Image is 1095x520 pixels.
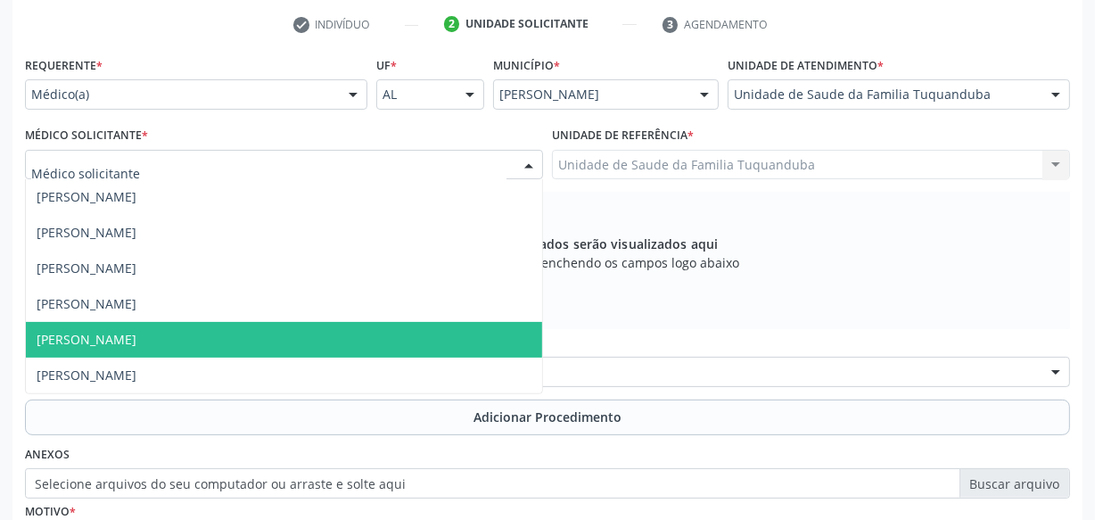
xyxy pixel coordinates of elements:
span: [PERSON_NAME] [37,188,136,205]
label: UF [376,52,397,79]
label: Município [493,52,560,79]
span: AL [383,86,448,103]
span: [PERSON_NAME] [499,86,682,103]
label: Médico Solicitante [25,122,148,150]
span: Unidade de Saude da Familia Tuquanduba [734,86,1033,103]
div: 2 [444,16,460,32]
span: Médico(a) [31,86,331,103]
label: Unidade de referência [552,122,694,150]
label: Unidade de atendimento [728,52,884,79]
span: [PERSON_NAME] [37,295,136,312]
span: Adicione os procedimentos preenchendo os campos logo abaixo [356,253,740,272]
button: Adicionar Procedimento [25,400,1070,435]
span: [PERSON_NAME] [37,331,136,348]
span: [PERSON_NAME] [37,224,136,241]
label: Requerente [25,52,103,79]
input: Médico solicitante [31,156,506,192]
span: Os procedimentos adicionados serão visualizados aqui [377,235,718,253]
span: Adicionar Procedimento [473,408,622,426]
div: Unidade solicitante [465,16,589,32]
span: [PERSON_NAME] [37,260,136,277]
span: [PERSON_NAME] [37,367,136,384]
